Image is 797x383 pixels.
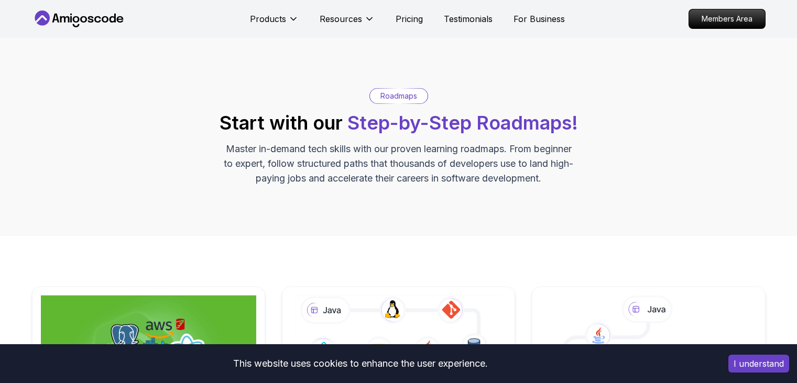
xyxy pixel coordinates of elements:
button: Accept cookies [728,355,789,373]
a: Pricing [396,13,423,25]
button: Resources [320,13,375,34]
p: Products [250,13,286,25]
button: Products [250,13,299,34]
a: Testimonials [444,13,493,25]
h2: Start with our [220,112,578,133]
p: Resources [320,13,362,25]
p: Members Area [689,9,765,28]
span: Step-by-Step Roadmaps! [347,111,578,134]
p: Master in-demand tech skills with our proven learning roadmaps. From beginner to expert, follow s... [223,142,575,186]
a: For Business [514,13,565,25]
div: This website uses cookies to enhance the user experience. [8,352,713,375]
a: Members Area [689,9,766,29]
iframe: chat widget [732,317,797,367]
p: Roadmaps [380,91,417,101]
